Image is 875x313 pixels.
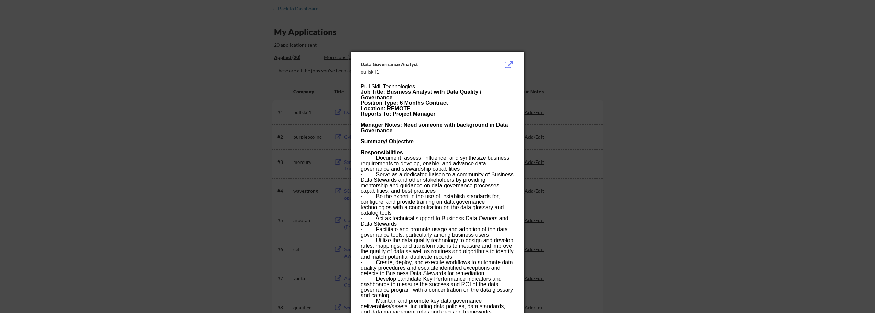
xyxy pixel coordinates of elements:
p: Pull Skill Technologies [361,84,514,89]
div: pullskil1 [361,68,480,75]
strong: Reports To: Project Manager [361,111,436,117]
p: · Utilize the data quality technology to design and develop rules, mappings, and transformations ... [361,238,514,260]
strong: Position Type: 6 Months Contract [361,100,448,106]
p: · Develop candidate Key Performance Indicators and dashboards to measure the success and ROI of t... [361,276,514,298]
p: · Document, assess, influence, and synthesize business requirements to develop, enable, and advan... [361,155,514,172]
p: · Act as technical support to Business Data Owners and Data Stewards [361,216,514,227]
strong: Responsibilities [361,149,403,155]
strong: Summary/ Objective [361,138,414,144]
strong: Job Title: Business Analyst with Data Quality / Governance [361,89,481,100]
p: · Be the expert in the use of, establish standards for, configure, and provide training on data g... [361,194,514,216]
div: Data Governance Analyst [361,61,480,68]
strong: Manager Notes: Need someone with background in Data Governance [361,122,508,133]
p: · Serve as a dedicated liaison to a community of Business Data Stewards and other stakeholders by... [361,172,514,194]
p: · Facilitate and promote usage and adoption of the data governance tools, particularly among busi... [361,227,514,238]
p: · Create, deploy, and execute workflows to automate data quality procedures and escalate identifi... [361,260,514,276]
strong: Location: REMOTE [361,105,411,111]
